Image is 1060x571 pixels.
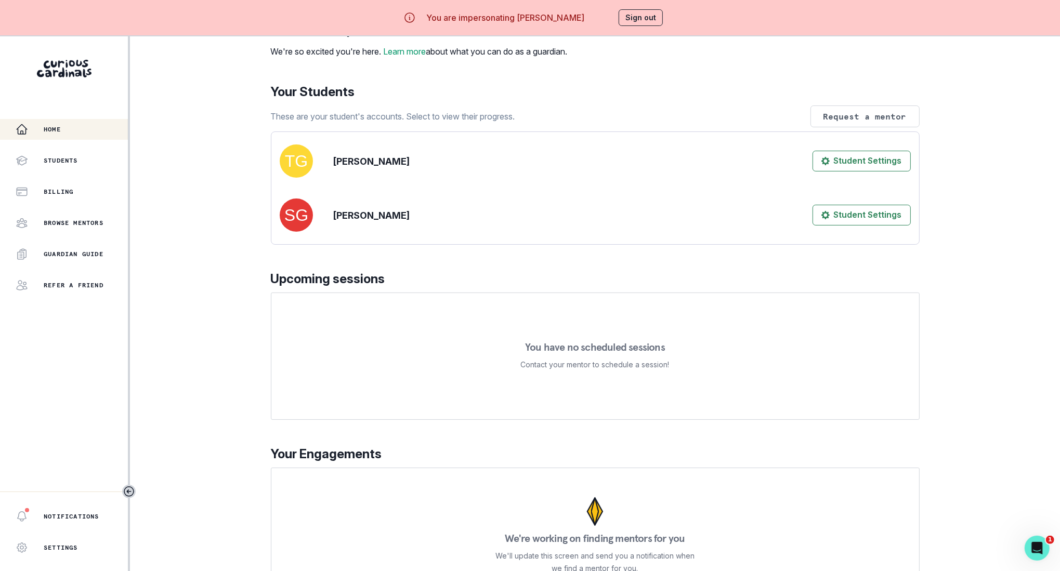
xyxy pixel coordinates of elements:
[271,445,920,463] p: Your Engagements
[525,342,665,352] p: You have no scheduled sessions
[44,281,103,289] p: Refer a friend
[271,18,568,39] p: afternoon , Lauren
[271,45,568,58] p: We're so excited you're here. about what you can do as a guardian.
[44,512,99,521] p: Notifications
[44,219,103,227] p: Browse Mentors
[44,543,78,552] p: Settings
[280,198,313,232] img: svg
[44,188,73,196] p: Billing
[334,208,410,222] p: [PERSON_NAME]
[271,110,515,123] p: These are your student's accounts. Select to view their progress.
[334,154,410,168] p: [PERSON_NAME]
[44,125,61,134] p: Home
[37,60,91,77] img: Curious Cardinals Logo
[122,485,136,498] button: Toggle sidebar
[813,205,911,225] button: Student Settings
[1025,536,1050,561] iframe: Intercom live chat
[505,533,685,543] p: We're working on finding mentors for you
[271,270,920,288] p: Upcoming sessions
[619,9,663,26] button: Sign out
[280,144,313,178] img: svg
[1046,536,1054,544] span: 1
[813,151,911,171] button: Student Settings
[426,11,584,24] p: You are impersonating [PERSON_NAME]
[271,83,920,101] p: Your Students
[44,156,78,165] p: Students
[810,105,920,127] button: Request a mentor
[521,358,670,371] p: Contact your mentor to schedule a session!
[384,46,426,57] a: Learn more
[44,250,103,258] p: Guardian Guide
